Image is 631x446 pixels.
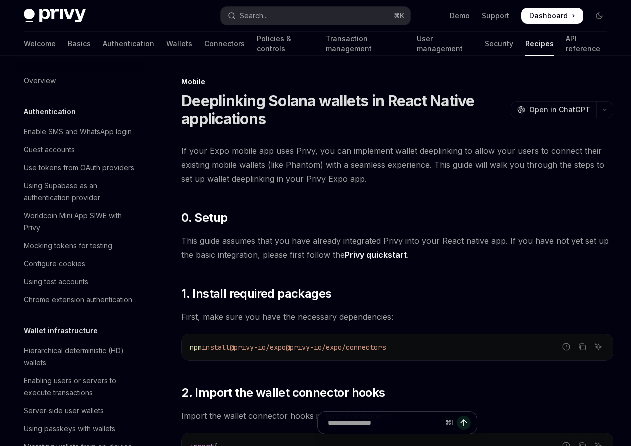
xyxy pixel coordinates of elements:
span: ⌘ K [394,12,404,20]
span: 2. Import the wallet connector hooks [181,385,385,401]
a: Privy quickstart [345,250,407,260]
span: @privy-io/expo [230,343,286,352]
div: Enabling users or servers to execute transactions [24,375,138,399]
div: Use tokens from OAuth providers [24,162,134,174]
button: Report incorrect code [560,340,573,353]
button: Toggle dark mode [591,8,607,24]
a: Wallets [166,32,192,56]
div: Mocking tokens for testing [24,240,112,252]
div: Using Supabase as an authentication provider [24,180,138,204]
a: Using passkeys with wallets [16,420,144,438]
a: Using test accounts [16,273,144,291]
a: Mocking tokens for testing [16,237,144,255]
a: Overview [16,72,144,90]
span: 0. Setup [181,210,227,226]
div: Worldcoin Mini App SIWE with Privy [24,210,138,234]
div: Guest accounts [24,144,75,156]
span: 1. Install required packages [181,286,331,302]
a: Support [482,11,509,21]
a: Authentication [103,32,154,56]
a: Connectors [204,32,245,56]
span: Import the wallet connector hooks in your component: [181,409,613,423]
a: Hierarchical deterministic (HD) wallets [16,342,144,372]
button: Ask AI [592,340,605,353]
span: If your Expo mobile app uses Privy, you can implement wallet deeplinking to allow your users to c... [181,144,613,186]
span: First, make sure you have the necessary dependencies: [181,310,613,324]
span: install [202,343,230,352]
span: npm [190,343,202,352]
a: Recipes [525,32,554,56]
a: Transaction management [326,32,405,56]
div: Hierarchical deterministic (HD) wallets [24,345,138,369]
a: Policies & controls [257,32,314,56]
a: Enable SMS and WhatsApp login [16,123,144,141]
a: Welcome [24,32,56,56]
a: Demo [450,11,470,21]
div: Using test accounts [24,276,88,288]
button: Send message [457,416,471,430]
input: Ask a question... [328,412,441,434]
a: Configure cookies [16,255,144,273]
img: dark logo [24,9,86,23]
span: This guide assumes that you have already integrated Privy into your React native app. If you have... [181,234,613,262]
span: Open in ChatGPT [529,105,590,115]
div: Search... [240,10,268,22]
a: Chrome extension authentication [16,291,144,309]
button: Open in ChatGPT [511,101,596,118]
h5: Authentication [24,106,76,118]
h5: Wallet infrastructure [24,325,98,337]
div: Mobile [181,77,613,87]
a: Use tokens from OAuth providers [16,159,144,177]
h1: Deeplinking Solana wallets in React Native applications [181,92,507,128]
a: Security [485,32,513,56]
button: Copy the contents from the code block [576,340,589,353]
a: Dashboard [521,8,583,24]
span: Dashboard [529,11,568,21]
a: API reference [566,32,607,56]
span: @privy-io/expo/connectors [286,343,386,352]
div: Chrome extension authentication [24,294,132,306]
a: Guest accounts [16,141,144,159]
a: Worldcoin Mini App SIWE with Privy [16,207,144,237]
a: Server-side user wallets [16,402,144,420]
a: User management [417,32,473,56]
a: Basics [68,32,91,56]
div: Using passkeys with wallets [24,423,115,435]
button: Open search [221,7,410,25]
div: Configure cookies [24,258,85,270]
div: Server-side user wallets [24,405,104,417]
a: Using Supabase as an authentication provider [16,177,144,207]
a: Enabling users or servers to execute transactions [16,372,144,402]
div: Overview [24,75,56,87]
div: Enable SMS and WhatsApp login [24,126,132,138]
